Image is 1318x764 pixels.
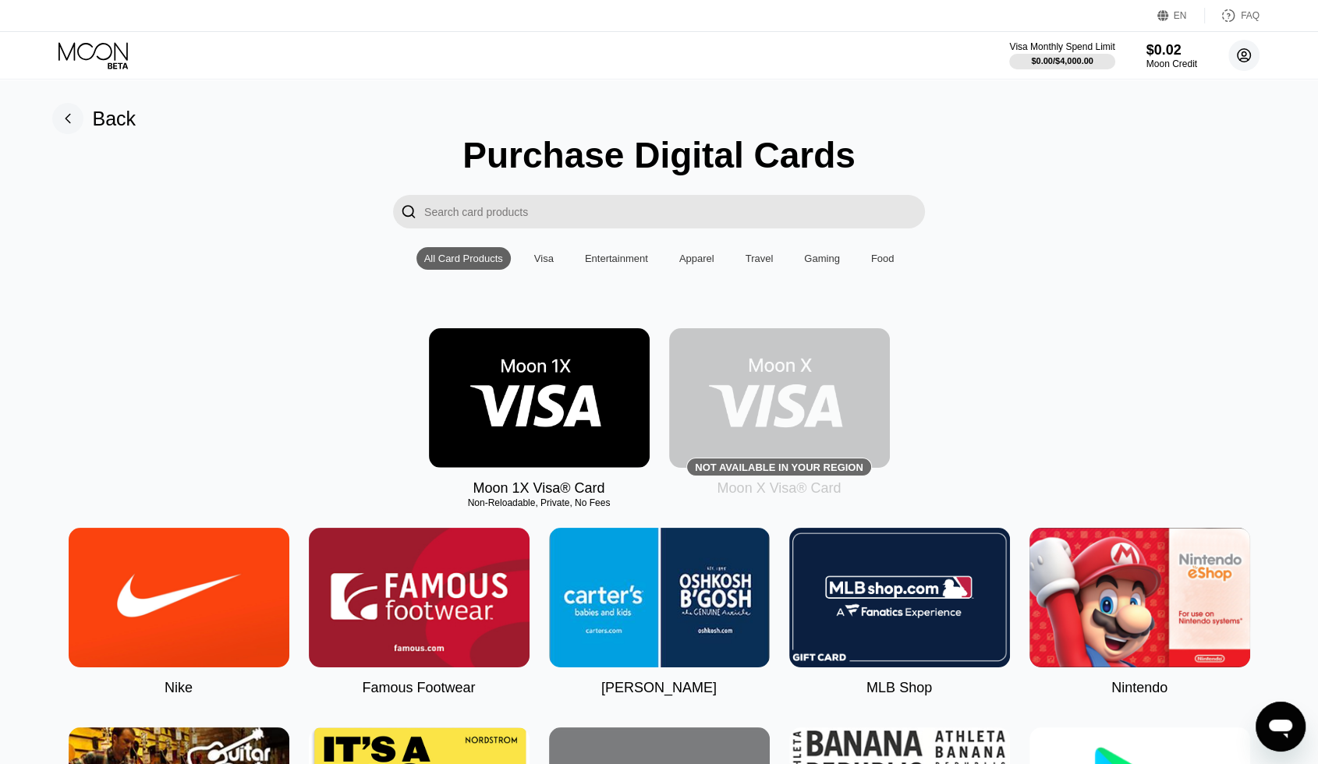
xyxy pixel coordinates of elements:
div: Travel [738,247,781,270]
div: Visa Monthly Spend Limit [1009,41,1114,52]
div: Apparel [679,253,714,264]
div: Back [52,103,136,134]
div: EN [1174,10,1187,21]
div: All Card Products [416,247,511,270]
div: Entertainment [577,247,656,270]
div:  [393,195,424,228]
div: [PERSON_NAME] [601,680,717,696]
div: Gaming [796,247,848,270]
div: Non-Reloadable, Private, No Fees [429,497,650,508]
div: Moon 1X Visa® Card [473,480,604,497]
div: Nintendo [1111,680,1167,696]
div: Visa [534,253,554,264]
div: FAQ [1205,8,1260,23]
iframe: Button to launch messaging window [1256,702,1306,752]
div: Food [863,247,902,270]
div: Food [871,253,895,264]
div: Moon X Visa® Card [717,480,841,497]
div: Purchase Digital Cards [462,134,856,176]
div: Famous Footwear [362,680,475,696]
div: Apparel [671,247,722,270]
div: MLB Shop [866,680,932,696]
div: Nike [165,680,193,696]
div: Visa [526,247,562,270]
div: Entertainment [585,253,648,264]
div: EN [1157,8,1205,23]
div:  [401,203,416,221]
div: All Card Products [424,253,503,264]
div: Not available in your region [695,462,863,473]
input: Search card products [424,195,925,228]
div: Visa Monthly Spend Limit$0.00/$4,000.00 [1009,41,1114,69]
div: FAQ [1241,10,1260,21]
div: $0.02Moon Credit [1146,42,1197,69]
div: Back [93,108,136,130]
div: Travel [746,253,774,264]
div: $0.02 [1146,42,1197,58]
div: Moon Credit [1146,58,1197,69]
div: Gaming [804,253,840,264]
div: $0.00 / $4,000.00 [1031,56,1093,65]
div: Not available in your region [669,328,890,468]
